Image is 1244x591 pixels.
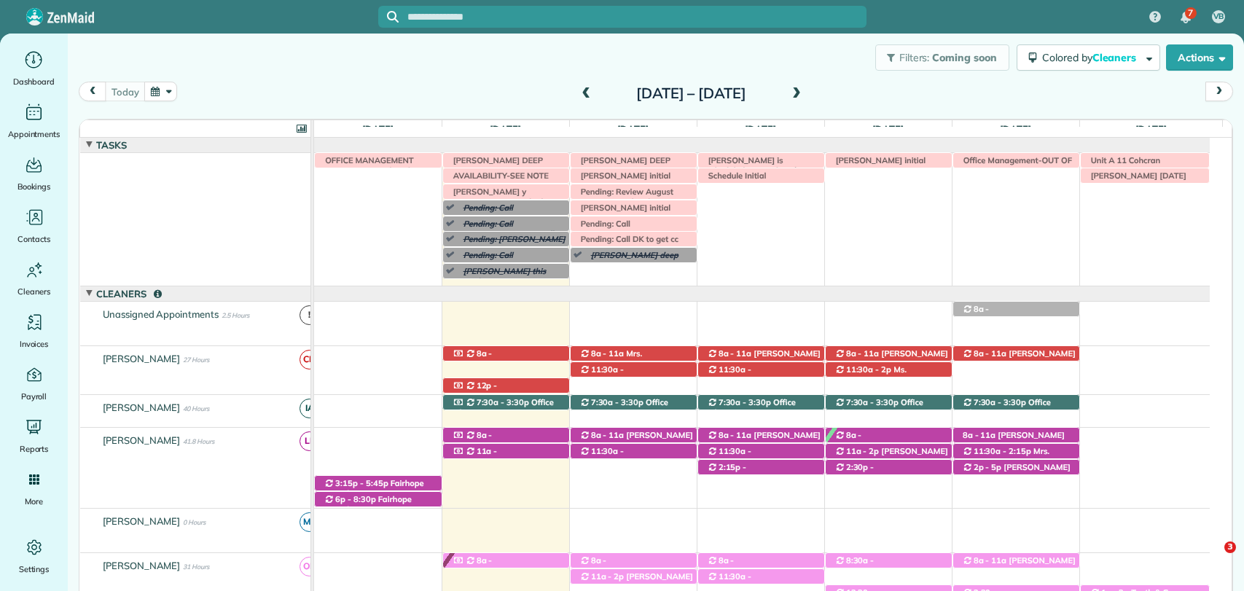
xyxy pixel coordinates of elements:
svg: Focus search [387,11,399,23]
a: Payroll [6,363,62,404]
span: CM [300,350,319,369]
div: 11940 [US_STATE] 181 - Fairhope, AL, 36532 [698,395,824,410]
span: [PERSON_NAME] is scheduled [DATE] but if we have something on 10/16 or 10/17 reschedule her for t... [701,155,817,207]
span: 11:30a - 3p [579,364,625,385]
span: 8a - 10:45a [707,555,735,576]
button: Colored byCleaners [1017,44,1160,71]
span: [PERSON_NAME] ([PHONE_NUMBER]) [707,472,798,493]
span: AVAILABILITY-SEE NOTE (Deep clean availability [DATE] 8 am [DATE] 8 am [DATE] 11 am un deep clean... [446,171,566,369]
span: 12p - 3p [452,380,498,401]
div: [STREET_ADDRESS][PERSON_NAME] [826,460,952,475]
span: [PERSON_NAME] ([PHONE_NUMBER]) [579,456,670,477]
div: [STREET_ADDRESS][PERSON_NAME] [443,553,569,568]
div: [STREET_ADDRESS][PERSON_NAME] [315,476,441,491]
span: [PERSON_NAME] ([PHONE_NUMBER]) [834,446,948,466]
span: Filters: [899,51,930,64]
span: [PERSON_NAME] initial [574,171,672,181]
span: Payroll [21,389,47,404]
button: prev [79,82,106,101]
button: today [105,82,145,101]
div: 11940 [US_STATE] 181 - Fairhope, AL, 36532 [571,395,697,410]
span: 8a - 11:30a [452,348,493,369]
span: [DATE] [869,123,907,135]
div: [STREET_ADDRESS][PERSON_NAME] [826,362,952,377]
span: Pending: Call [PERSON_NAME] to collect CC [456,219,565,250]
span: 11:30a - 2:45p [579,446,625,466]
span: Colored by [1042,51,1141,64]
div: [STREET_ADDRESS][PERSON_NAME] [826,553,952,568]
span: [PERSON_NAME] [DATE] [1084,171,1187,181]
span: 7:30a - 3:30p [845,397,900,407]
span: 27 Hours [183,356,209,364]
span: [PERSON_NAME] ([PHONE_NUMBER]) [579,430,693,450]
a: Settings [6,536,62,576]
span: 0 Hours [183,518,206,526]
span: [PERSON_NAME] [100,560,184,571]
div: [STREET_ADDRESS] [826,444,952,459]
span: 41.8 Hours [183,437,214,445]
span: [PERSON_NAME] ([PHONE_NUMBER]) [579,375,659,395]
span: Reports [20,442,49,456]
span: [PERSON_NAME] ([PHONE_NUMBER]) [579,565,676,586]
div: [STREET_ADDRESS] [698,460,824,475]
span: 11a - 2p [590,571,625,582]
span: [PERSON_NAME] ([PHONE_NUMBER]) [707,375,786,395]
a: Cleaners [6,258,62,299]
a: Bookings [6,153,62,194]
span: 2p - 5p [973,462,1003,472]
span: 8a - 11a [718,430,753,440]
span: Pending: Call [PERSON_NAME] to get payment detials [456,203,553,234]
span: Settings [19,562,50,576]
div: 11940 [US_STATE] 181 - Fairhope, AL, 36532 [443,395,569,410]
h2: [DATE] – [DATE] [600,85,782,101]
span: [PERSON_NAME] DEEP CLEAN [574,155,670,176]
div: [STREET_ADDRESS] [698,569,824,584]
div: 11940 [US_STATE] 181 - Fairhope, AL, 36532 [953,395,1079,410]
span: [PERSON_NAME] initial [829,155,927,165]
span: 11:30a - 2p [707,446,752,466]
div: [STREET_ADDRESS] [571,362,697,377]
div: 11940 [US_STATE] 181 - Fairhope, AL, 36532 [826,395,952,410]
span: 7:30a - 3:30p [718,397,772,407]
button: Actions [1166,44,1233,71]
span: 8a - 10:30a [834,430,863,450]
span: Fairhope Dental Associates ([PHONE_NUMBER]) [324,478,423,509]
span: 3 [1224,541,1236,553]
span: OFFICE MANAGEMENT AVAILABLE (Working hours: [DATE] 6 pm to 7 pm [DATE] 10-1130 and evening 3 pm t... [318,155,434,207]
span: Office (Shcs) ([PHONE_NUMBER]) [579,397,668,428]
div: [STREET_ADDRESS] [571,444,697,459]
div: [STREET_ADDRESS] [953,460,1079,475]
span: 8a - 10:30a [962,304,990,324]
div: [STREET_ADDRESS] [826,428,952,443]
span: [PERSON_NAME] ([PHONE_NUMBER]) [962,462,1071,482]
span: 7 [1188,7,1193,19]
div: 7 unread notifications [1170,1,1201,34]
span: [PERSON_NAME] [100,353,184,364]
span: Bookings [17,179,51,194]
span: 2:30p - 5:30p [834,462,875,482]
span: [PERSON_NAME] ([PHONE_NUMBER]) [962,430,1065,450]
div: [STREET_ADDRESS] [826,346,952,361]
span: 8a - 11a [962,430,997,440]
span: [PERSON_NAME] ([PHONE_NUMBER]) [452,565,531,586]
span: [PERSON_NAME] ([PHONE_NUMBER]) [962,555,1076,576]
div: [STREET_ADDRESS] [698,553,824,568]
a: Appointments [6,101,62,141]
span: 8a - 10:45a [452,430,493,450]
span: Appointments [8,127,60,141]
button: next [1205,82,1233,101]
div: [STREET_ADDRESS] [953,302,1079,317]
span: 8a - 2p [452,555,493,576]
div: [STREET_ADDRESS] [443,428,569,443]
span: 8a - 11a [973,348,1008,359]
div: [STREET_ADDRESS] [571,428,697,443]
div: [STREET_ADDRESS] [953,553,1079,568]
span: 3:15p - 5:45p [335,478,389,488]
span: Office Management-OUT OF OFFICE [956,155,1072,176]
span: [DATE] [742,123,779,135]
span: [PERSON_NAME] ([PHONE_NUMBER]) [707,430,821,450]
span: Fairhope Dental Associates ([PHONE_NUMBER]) [324,494,412,525]
span: [PERSON_NAME] [100,402,184,413]
div: [STREET_ADDRESS] [953,346,1079,361]
span: [PERSON_NAME] ([PHONE_NUMBER]) [834,348,948,369]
